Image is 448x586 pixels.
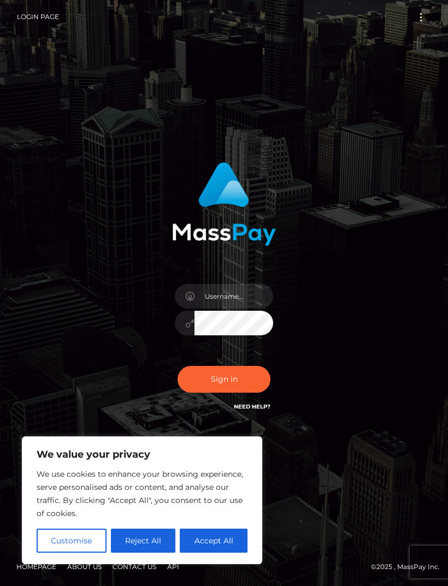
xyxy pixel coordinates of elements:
div: We value your privacy [22,436,262,564]
button: Sign in [178,366,270,393]
a: About Us [63,558,106,575]
img: MassPay Login [172,162,276,246]
a: Homepage [12,558,61,575]
a: Need Help? [234,403,270,410]
a: API [163,558,184,575]
button: Reject All [111,529,176,553]
button: Customise [37,529,107,553]
a: Contact Us [108,558,161,575]
button: Accept All [180,529,247,553]
p: We value your privacy [37,448,247,461]
a: Login Page [17,5,59,28]
p: We use cookies to enhance your browsing experience, serve personalised ads or content, and analys... [37,467,247,520]
div: © 2025 , MassPay Inc. [8,561,440,573]
button: Toggle navigation [411,10,431,25]
input: Username... [194,284,273,309]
